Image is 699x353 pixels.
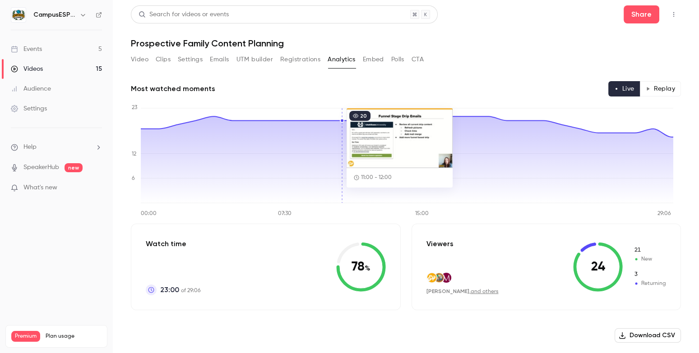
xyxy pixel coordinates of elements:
img: CampusESP Academy [11,8,26,22]
h1: Prospective Family Content Planning [131,38,681,49]
iframe: Noticeable Trigger [91,184,102,192]
div: , [426,288,499,295]
tspan: 12 [132,151,136,157]
h2: Most watched moments [131,83,215,94]
span: 23:00 [160,284,179,295]
span: Premium [11,331,40,342]
span: Returning [634,280,666,288]
tspan: 29:06 [657,211,671,216]
button: Video [131,52,148,67]
img: meredith.edu [441,273,451,283]
tspan: 23 [132,105,137,110]
tspan: 00:00 [141,211,157,216]
button: Live [608,81,640,96]
span: Plan usage [46,333,102,340]
button: Share [624,5,659,23]
p: Viewers [426,238,454,249]
span: What's new [23,183,57,193]
img: salisbury.edu [434,273,444,283]
button: Polls [391,52,404,67]
span: New [634,255,666,263]
span: New [634,246,666,254]
button: Replay [640,81,681,96]
button: UTM builder [236,52,273,67]
div: Videos [11,64,43,73]
button: Embed [363,52,384,67]
a: SpeakerHub [23,163,59,172]
button: Download CSV [615,328,681,343]
button: Clips [156,52,171,67]
button: CTA [412,52,424,67]
div: Events [11,45,42,54]
li: help-dropdown-opener [11,142,102,152]
tspan: 15:00 [415,211,429,216]
a: and others [471,289,499,294]
p: of 29:06 [160,284,200,295]
span: Help [23,142,37,152]
span: [PERSON_NAME] [426,288,469,294]
tspan: 6 [132,176,135,181]
button: Registrations [280,52,320,67]
div: Search for videos or events [139,10,229,19]
button: Top Bar Actions [667,7,681,22]
div: Audience [11,84,51,93]
tspan: 07:30 [278,211,292,216]
button: Emails [210,52,229,67]
div: Settings [11,104,47,113]
span: new [65,163,83,172]
p: Watch time [146,238,200,249]
button: Analytics [328,52,356,67]
button: Settings [178,52,203,67]
span: Returning [634,270,666,279]
h6: CampusESP Academy [33,10,76,19]
img: campusesp.com [427,273,437,283]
